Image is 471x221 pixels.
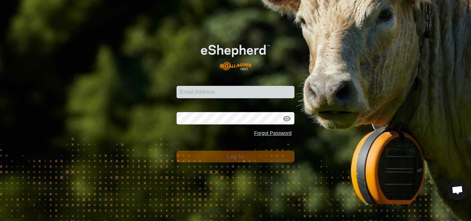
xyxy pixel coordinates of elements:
span: Log In [227,153,244,159]
img: E-shepherd Logo [188,35,282,75]
button: Log In [177,151,294,162]
a: Forgot Password [254,130,292,136]
div: Open chat [447,180,468,200]
input: Email Address [177,86,294,98]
